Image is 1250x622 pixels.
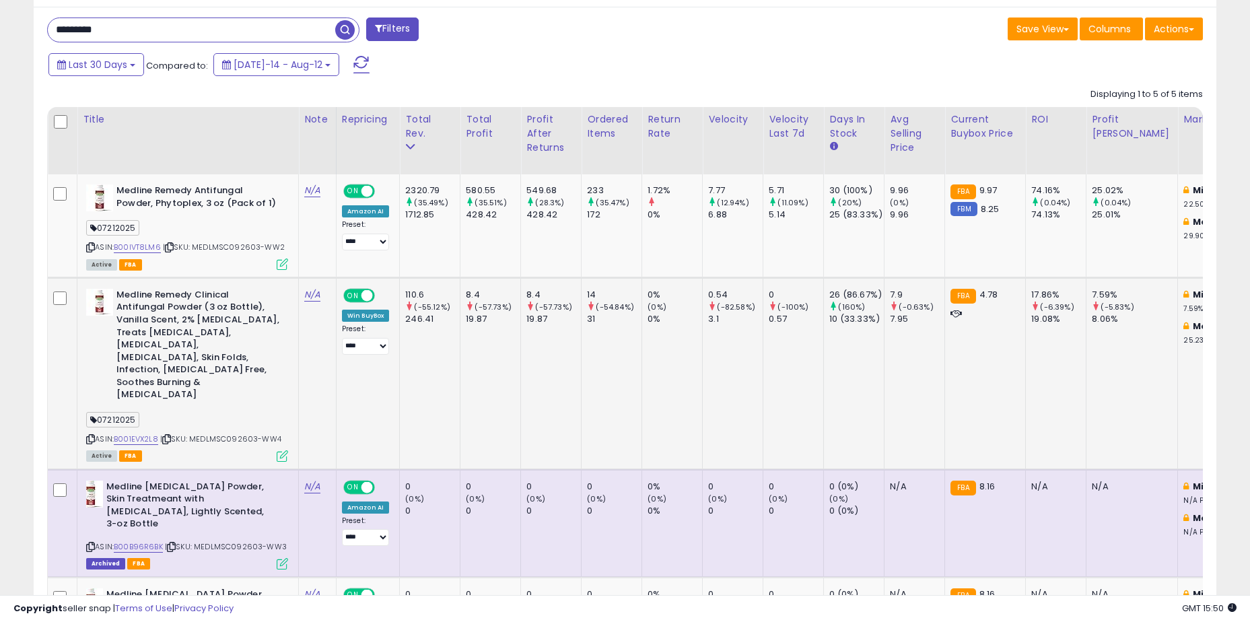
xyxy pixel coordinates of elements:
[829,141,837,153] small: Days In Stock.
[466,112,515,141] div: Total Profit
[717,197,749,208] small: (12.94%)
[979,480,996,493] span: 8.16
[979,288,998,301] span: 4.78
[466,289,520,301] div: 8.4
[466,313,520,325] div: 19.87
[648,289,702,301] div: 0%
[708,505,763,517] div: 0
[86,289,113,316] img: 41qX9ewpeBL._SL40_.jpg
[127,558,150,569] span: FBA
[648,493,666,504] small: (0%)
[708,481,763,493] div: 0
[405,481,460,493] div: 0
[13,602,63,615] strong: Copyright
[475,302,511,312] small: (-57.73%)
[342,502,389,514] div: Amazon AI
[1193,184,1213,197] b: Min:
[587,493,606,504] small: (0%)
[342,112,394,127] div: Repricing
[86,481,288,568] div: ASIN:
[304,112,331,127] div: Note
[587,313,641,325] div: 31
[769,481,823,493] div: 0
[829,313,884,325] div: 10 (33.33%)
[466,493,485,504] small: (0%)
[1092,481,1167,493] div: N/A
[1092,209,1177,221] div: 25.01%
[950,202,977,216] small: FBM
[777,302,808,312] small: (-100%)
[342,516,390,547] div: Preset:
[829,184,884,197] div: 30 (100%)
[587,505,641,517] div: 0
[304,288,320,302] a: N/A
[648,505,702,517] div: 0%
[708,209,763,221] div: 6.88
[366,18,419,41] button: Filters
[777,197,808,208] small: (11.09%)
[526,209,581,221] div: 428.42
[708,313,763,325] div: 3.1
[899,302,933,312] small: (-0.63%)
[114,242,161,253] a: B00IVT8LM6
[1088,22,1131,36] span: Columns
[405,313,460,325] div: 246.41
[373,481,394,493] span: OFF
[1092,289,1177,301] div: 7.59%
[596,302,633,312] small: (-54.84%)
[342,324,390,355] div: Preset:
[1193,288,1213,301] b: Min:
[587,112,636,141] div: Ordered Items
[526,313,581,325] div: 19.87
[769,209,823,221] div: 5.14
[405,289,460,301] div: 110.6
[535,302,571,312] small: (-57.73%)
[475,197,506,208] small: (35.51%)
[535,197,564,208] small: (28.3%)
[146,59,208,72] span: Compared to:
[648,112,697,141] div: Return Rate
[890,313,944,325] div: 7.95
[829,209,884,221] div: 25 (83.33%)
[405,184,460,197] div: 2320.79
[950,112,1020,141] div: Current Buybox Price
[526,505,581,517] div: 0
[708,112,757,127] div: Velocity
[1040,302,1074,312] small: (-6.39%)
[587,209,641,221] div: 172
[304,480,320,493] a: N/A
[405,505,460,517] div: 0
[890,481,934,493] div: N/A
[587,481,641,493] div: 0
[466,184,520,197] div: 580.55
[838,302,865,312] small: (160%)
[304,184,320,197] a: N/A
[414,302,450,312] small: (-55.12%)
[596,197,629,208] small: (35.47%)
[1090,88,1203,101] div: Displaying 1 to 5 of 5 items
[116,289,280,405] b: Medline Remedy Clinical Antifungal Powder (3 oz Bottle), Vanilla Scent, 2% [MEDICAL_DATA], Treats...
[86,289,288,460] div: ASIN:
[890,112,939,155] div: Avg Selling Price
[345,186,361,197] span: ON
[373,289,394,301] span: OFF
[405,112,454,141] div: Total Rev.
[1101,197,1131,208] small: (0.04%)
[1145,18,1203,40] button: Actions
[466,209,520,221] div: 428.42
[1031,184,1086,197] div: 74.16%
[86,558,125,569] span: Listings that have been deleted from Seller Central
[1080,18,1143,40] button: Columns
[234,58,322,71] span: [DATE]-14 - Aug-12
[950,184,975,199] small: FBA
[769,184,823,197] div: 5.71
[890,209,944,221] div: 9.96
[1193,320,1216,333] b: Max:
[405,493,424,504] small: (0%)
[373,186,394,197] span: OFF
[160,434,281,444] span: | SKU: MEDLMSC092603-WW4
[648,481,702,493] div: 0%
[342,310,390,322] div: Win BuyBox
[1031,289,1086,301] div: 17.86%
[708,184,763,197] div: 7.77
